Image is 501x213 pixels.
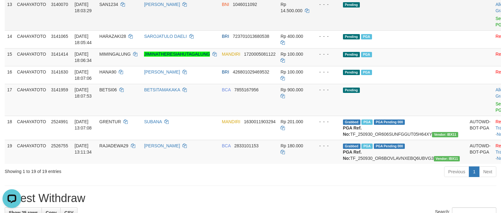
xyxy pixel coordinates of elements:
[222,69,229,74] span: BRI
[5,116,15,140] td: 18
[340,140,467,164] td: TF_250930_OR6BOVLAVNXEBQ6UBVG3
[5,192,496,205] h1: Latest Withdraw
[99,143,128,148] span: RAJADEWA29
[469,166,479,177] a: 1
[343,119,360,125] span: Grabbed
[343,125,362,137] b: PGA Ref. No:
[280,34,303,39] span: Rp 400.000
[340,116,467,140] td: TF_250930_OR606SUNFGGUT05H64XY
[314,33,338,39] div: - - -
[314,87,338,93] div: - - -
[5,140,15,164] td: 19
[280,69,303,74] span: Rp 100.000
[374,144,405,149] span: PGA Pending
[99,87,117,92] span: BETSI06
[51,34,68,39] span: 3141065
[222,2,229,7] span: BNI
[75,119,92,130] span: [DATE] 13:07:08
[75,143,92,155] span: [DATE] 13:11:34
[2,3,21,21] button: Open LiveChat chat widget
[479,166,496,177] a: Next
[222,34,229,39] span: BRI
[361,52,372,57] span: Marked by byjanggotawd1
[99,119,121,124] span: GRENTUR
[233,34,269,39] span: Copy 723701013680538 to clipboard
[99,69,116,74] span: HANA90
[51,119,68,124] span: 2524991
[51,69,68,74] span: 3141630
[280,87,303,92] span: Rp 900.000
[75,2,92,13] span: [DATE] 18:03:29
[343,70,360,75] span: Pending
[15,116,49,140] td: CAHAYATOTO
[51,2,68,7] span: 3140070
[314,143,338,149] div: - - -
[5,48,15,66] td: 15
[75,52,92,63] span: [DATE] 18:06:34
[343,52,360,57] span: Pending
[5,166,204,175] div: Showing 1 to 19 of 19 entries
[222,143,231,148] span: BCA
[144,87,180,92] a: BETSITAMAKAKA
[467,140,493,164] td: AUTOWD-BOT-PGA
[99,2,118,7] span: SAN1234
[444,166,469,177] a: Previous
[51,87,68,92] span: 3141959
[99,34,126,39] span: HARAZAKI28
[314,1,338,8] div: - - -
[15,66,49,84] td: CAHAYATOTO
[5,84,15,116] td: 17
[280,2,302,13] span: Rp 14.500.000
[280,52,303,57] span: Rp 100.000
[144,69,180,74] a: [PERSON_NAME]
[233,69,269,74] span: Copy 426801029469532 to clipboard
[244,52,275,57] span: Copy 1720005081122 to clipboard
[343,34,360,39] span: Pending
[314,51,338,57] div: - - -
[5,66,15,84] td: 16
[75,69,92,81] span: [DATE] 18:07:06
[75,34,92,45] span: [DATE] 18:05:44
[15,30,49,48] td: CAHAYATOTO
[144,52,210,57] a: JIMINATHERESIAHUTAGALUNG
[51,52,68,57] span: 3141414
[222,52,240,57] span: MANDIRI
[234,143,259,148] span: Copy 2833101153 to clipboard
[233,2,257,7] span: Copy 1046011092 to clipboard
[432,132,458,137] span: Vendor URL: https://order6.1velocity.biz
[361,70,372,75] span: Marked by byjanggotawd1
[343,144,360,149] span: Grabbed
[361,34,372,39] span: Marked by byjanggotawd1
[15,84,49,116] td: CAHAYATOTO
[99,52,131,57] span: MIMINGALUNG
[15,140,49,164] td: CAHAYATOTO
[280,119,303,124] span: Rp 201.000
[343,2,360,8] span: Pending
[222,119,240,124] span: MANDIRI
[280,143,303,148] span: Rp 180.000
[361,119,372,125] span: Marked by byjanggotawd1
[434,156,460,161] span: Vendor URL: https://order6.1velocity.biz
[361,144,372,149] span: Marked by byjanggotawd1
[75,87,92,99] span: [DATE] 18:07:53
[234,87,259,92] span: Copy 7855167956 to clipboard
[314,119,338,125] div: - - -
[343,88,360,93] span: Pending
[467,116,493,140] td: AUTOWD-BOT-PGA
[343,150,362,161] b: PGA Ref. No:
[144,34,187,39] a: SAROJATULO DAELI
[374,119,405,125] span: PGA Pending
[5,30,15,48] td: 14
[222,87,231,92] span: BCA
[144,119,162,124] a: SUBANA
[51,143,68,148] span: 2526755
[15,48,49,66] td: CAHAYATOTO
[314,69,338,75] div: - - -
[144,143,180,148] a: [PERSON_NAME]
[144,2,180,7] a: [PERSON_NAME]
[244,119,275,124] span: Copy 1630011903294 to clipboard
